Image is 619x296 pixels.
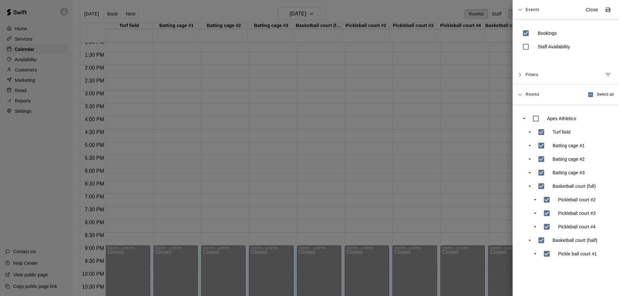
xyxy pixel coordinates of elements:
[553,169,585,176] p: Batting cage #3
[582,5,602,15] button: Close sidebar
[553,142,585,149] p: Batting cage #1
[553,237,597,243] p: Basketball court (half)
[526,91,539,97] span: Rooms
[558,251,597,257] p: Pickle ball court #1
[558,224,595,230] p: Pickleball court #4
[558,210,595,216] p: Pickleball court #3
[553,156,585,162] p: Batting cage #2
[597,91,614,98] span: Select all
[513,85,619,105] div: RoomsSelect all
[538,43,570,50] p: Staff Availability
[526,69,538,81] span: Filters
[513,65,619,85] div: FiltersManage filters
[519,112,613,261] ul: swift facility view
[602,69,614,81] button: Manage filters
[558,196,595,203] p: Pickleball court #2
[538,30,557,36] p: Bookings
[526,4,539,15] span: Events
[602,4,614,15] button: Save as default view
[586,6,598,13] p: Close
[553,129,570,135] p: Turf field
[547,115,576,122] p: Apex Athletics
[553,183,596,189] p: Basketball court (full)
